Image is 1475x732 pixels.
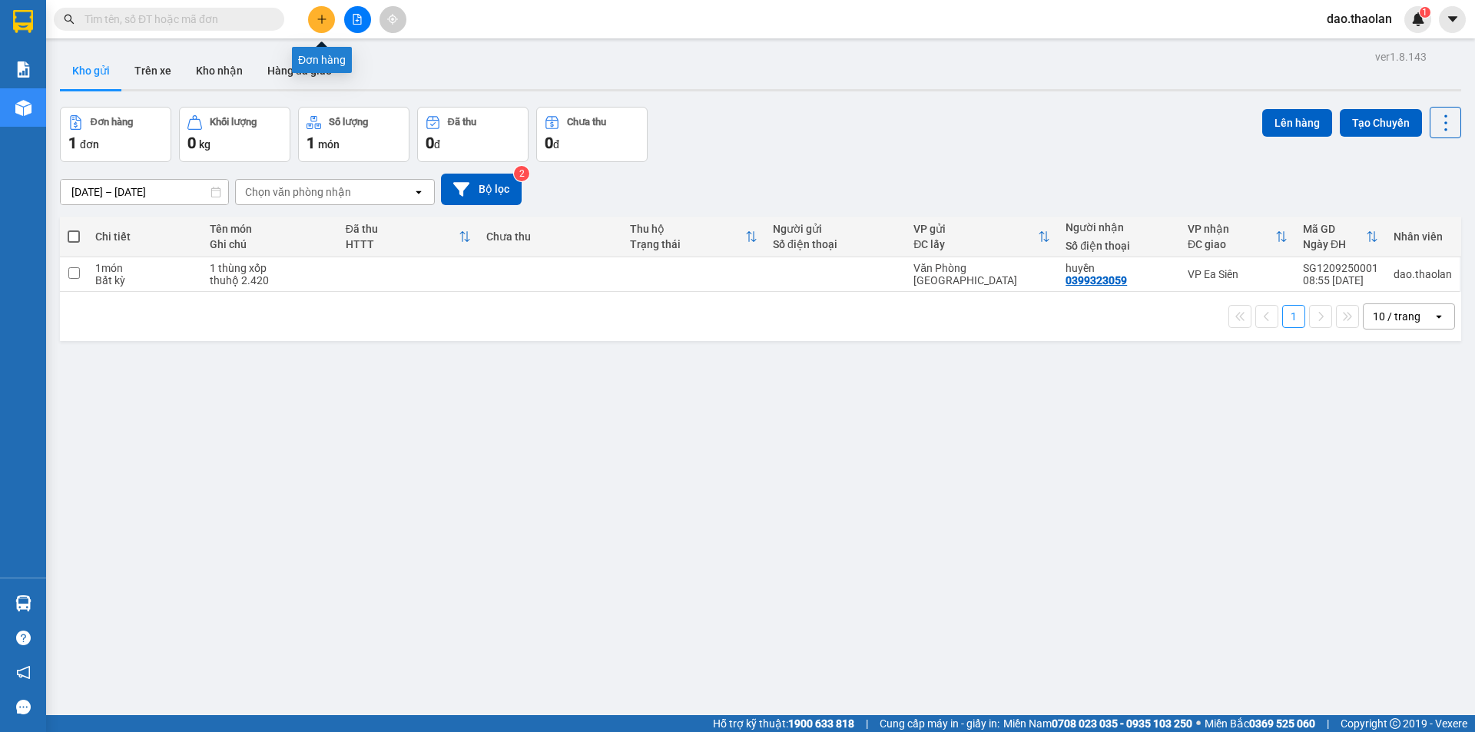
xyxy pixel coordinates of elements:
[245,184,351,200] div: Chọn văn phòng nhận
[567,117,606,128] div: Chưa thu
[880,715,999,732] span: Cung cấp máy in - giấy in:
[15,61,31,78] img: solution-icon
[1303,262,1378,274] div: SG1209250001
[1394,268,1452,280] div: dao.thaolan
[95,262,194,274] div: 1 món
[95,274,194,287] div: Bất kỳ
[1003,715,1192,732] span: Miền Nam
[1375,48,1427,65] div: ver 1.8.143
[1066,262,1172,274] div: huyền
[486,230,615,243] div: Chưa thu
[346,238,459,250] div: HTTT
[1433,310,1445,323] svg: open
[906,217,1058,257] th: Toggle SortBy
[1249,717,1315,730] strong: 0369 525 060
[255,52,344,89] button: Hàng đã giao
[380,6,406,33] button: aim
[1205,715,1315,732] span: Miền Bắc
[1196,720,1201,727] span: ⚪️
[1066,240,1172,252] div: Số điện thoại
[913,238,1038,250] div: ĐC lấy
[60,52,122,89] button: Kho gửi
[15,100,31,116] img: warehouse-icon
[1340,109,1422,137] button: Tạo Chuyến
[1052,717,1192,730] strong: 0708 023 035 - 0935 103 250
[329,117,368,128] div: Số lượng
[308,6,335,33] button: plus
[298,107,409,162] button: Số lượng1món
[1303,238,1366,250] div: Ngày ĐH
[91,117,133,128] div: Đơn hàng
[85,11,266,28] input: Tìm tên, số ĐT hoặc mã đơn
[1295,217,1386,257] th: Toggle SortBy
[1411,12,1425,26] img: icon-new-feature
[1446,12,1460,26] span: caret-down
[210,117,257,128] div: Khối lượng
[1303,223,1366,235] div: Mã GD
[13,10,33,33] img: logo-vxr
[413,186,425,198] svg: open
[426,134,434,152] span: 0
[1314,9,1404,28] span: dao.thaolan
[441,174,522,205] button: Bộ lọc
[346,223,459,235] div: Đã thu
[434,138,440,151] span: đ
[1373,309,1420,324] div: 10 / trang
[15,595,31,611] img: warehouse-icon
[318,138,340,151] span: món
[64,14,75,25] span: search
[199,138,210,151] span: kg
[80,138,99,151] span: đơn
[16,665,31,680] span: notification
[514,166,529,181] sup: 2
[1303,274,1378,287] div: 08:55 [DATE]
[338,217,479,257] th: Toggle SortBy
[184,52,255,89] button: Kho nhận
[553,138,559,151] span: đ
[210,238,330,250] div: Ghi chú
[1394,230,1452,243] div: Nhân viên
[913,262,1050,287] div: Văn Phòng [GEOGRAPHIC_DATA]
[1422,7,1427,18] span: 1
[68,134,77,152] span: 1
[1066,274,1127,287] div: 0399323059
[536,107,648,162] button: Chưa thu0đ
[344,6,371,33] button: file-add
[352,14,363,25] span: file-add
[1282,305,1305,328] button: 1
[95,230,194,243] div: Chi tiết
[1262,109,1332,137] button: Lên hàng
[1327,715,1329,732] span: |
[60,107,171,162] button: Đơn hàng1đơn
[317,14,327,25] span: plus
[387,14,398,25] span: aim
[1390,718,1400,729] span: copyright
[210,262,330,274] div: 1 thùng xốp
[210,223,330,235] div: Tên món
[187,134,196,152] span: 0
[788,717,854,730] strong: 1900 633 818
[122,52,184,89] button: Trên xe
[622,217,766,257] th: Toggle SortBy
[913,223,1038,235] div: VP gửi
[16,700,31,714] span: message
[773,223,898,235] div: Người gửi
[866,715,868,732] span: |
[1188,238,1275,250] div: ĐC giao
[1188,268,1288,280] div: VP Ea Siên
[773,238,898,250] div: Số điện thoại
[448,117,476,128] div: Đã thu
[1188,223,1275,235] div: VP nhận
[307,134,315,152] span: 1
[630,223,746,235] div: Thu hộ
[179,107,290,162] button: Khối lượng0kg
[630,238,746,250] div: Trạng thái
[210,274,330,287] div: thuhộ 2.420
[61,180,228,204] input: Select a date range.
[545,134,553,152] span: 0
[417,107,529,162] button: Đã thu0đ
[16,631,31,645] span: question-circle
[713,715,854,732] span: Hỗ trợ kỹ thuật:
[1420,7,1430,18] sup: 1
[1439,6,1466,33] button: caret-down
